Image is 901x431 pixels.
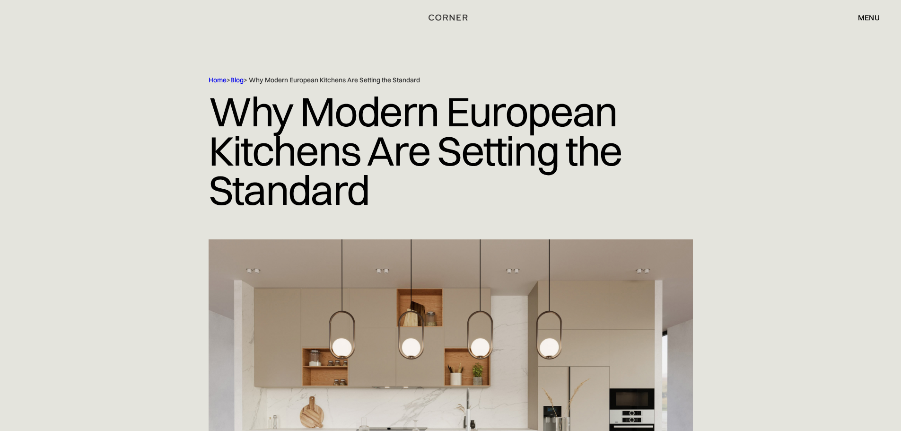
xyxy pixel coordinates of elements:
[230,76,244,84] a: Blog
[209,76,227,84] a: Home
[209,85,693,217] h1: Why Modern European Kitchens Are Setting the Standard
[418,11,483,24] a: home
[209,76,653,85] div: > > Why Modern European Kitchens Are Setting the Standard
[849,9,880,26] div: menu
[858,14,880,21] div: menu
